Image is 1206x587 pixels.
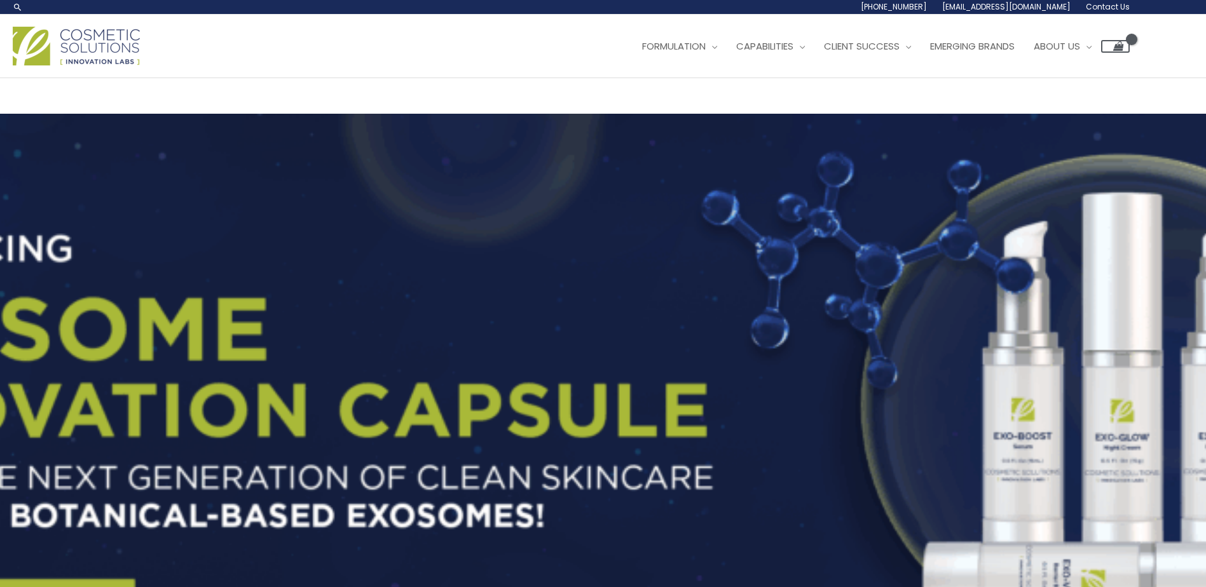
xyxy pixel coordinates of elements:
[1086,1,1130,12] span: Contact Us
[942,1,1071,12] span: [EMAIL_ADDRESS][DOMAIN_NAME]
[814,27,921,65] a: Client Success
[1024,27,1101,65] a: About Us
[623,27,1130,65] nav: Site Navigation
[736,39,793,53] span: Capabilities
[13,2,23,12] a: Search icon link
[824,39,900,53] span: Client Success
[642,39,706,53] span: Formulation
[1034,39,1080,53] span: About Us
[633,27,727,65] a: Formulation
[921,27,1024,65] a: Emerging Brands
[1101,40,1130,53] a: View Shopping Cart, empty
[727,27,814,65] a: Capabilities
[861,1,927,12] span: [PHONE_NUMBER]
[930,39,1015,53] span: Emerging Brands
[13,27,140,65] img: Cosmetic Solutions Logo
